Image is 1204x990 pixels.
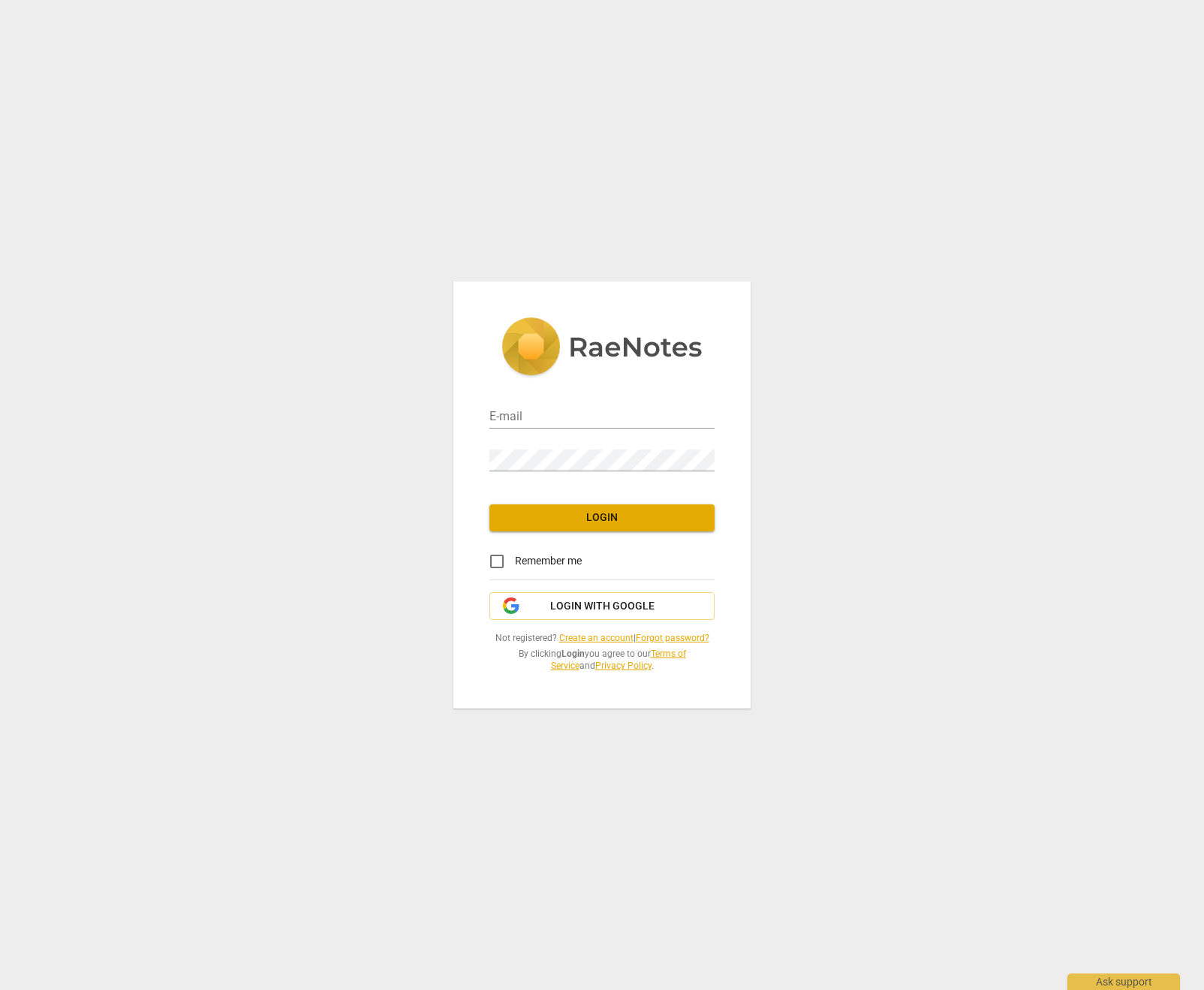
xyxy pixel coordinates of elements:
[489,592,715,621] button: Login with Google
[515,553,582,569] span: Remember me
[561,648,585,659] b: Login
[501,317,703,379] img: 5ac2273c67554f335776073100b6d88f.svg
[595,661,652,671] a: Privacy Policy
[489,504,715,531] button: Login
[501,510,703,525] span: Login
[489,632,715,645] span: Not registered? |
[550,599,655,614] span: Login with Google
[489,648,715,673] span: By clicking you agree to our and .
[1067,973,1180,990] div: Ask support
[551,648,686,672] a: Terms of Service
[636,633,709,643] a: Forgot password?
[559,633,634,643] a: Create an account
